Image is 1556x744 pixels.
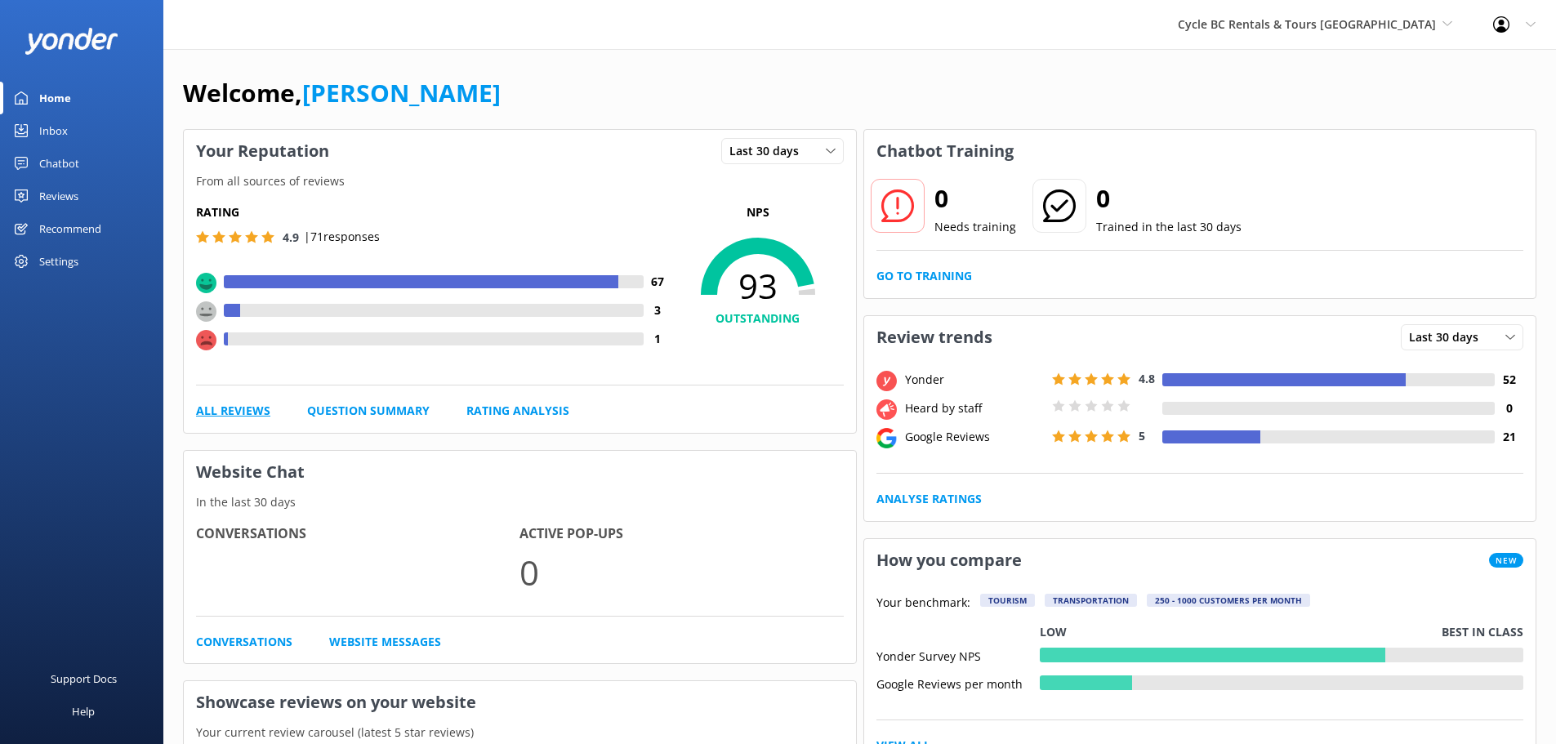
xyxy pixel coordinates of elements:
div: Chatbot [39,147,79,180]
div: Yonder Survey NPS [876,648,1040,662]
h4: 52 [1495,371,1523,389]
p: Your current review carousel (latest 5 star reviews) [184,724,856,742]
div: Google Reviews [901,428,1048,446]
div: Recommend [39,212,101,245]
span: 4.9 [283,229,299,245]
span: 4.8 [1139,371,1155,386]
h4: 21 [1495,428,1523,446]
h3: Review trends [864,316,1005,359]
h4: 3 [644,301,672,319]
div: Transportation [1045,594,1137,607]
div: Help [72,695,95,728]
h3: Your Reputation [184,130,341,172]
img: yonder-white-logo.png [25,28,118,55]
p: Best in class [1442,623,1523,641]
div: Heard by staff [901,399,1048,417]
p: Trained in the last 30 days [1096,218,1242,236]
h4: 0 [1495,399,1523,417]
span: Last 30 days [729,142,809,160]
h1: Welcome, [183,74,501,113]
a: Go to Training [876,267,972,285]
h3: Chatbot Training [864,130,1026,172]
a: Question Summary [307,402,430,420]
div: Support Docs [51,662,117,695]
p: Low [1040,623,1067,641]
a: Conversations [196,633,292,651]
span: New [1489,553,1523,568]
p: Your benchmark: [876,594,970,613]
a: All Reviews [196,402,270,420]
div: Reviews [39,180,78,212]
div: Inbox [39,114,68,147]
a: [PERSON_NAME] [302,76,501,109]
div: Tourism [980,594,1035,607]
h4: 1 [644,330,672,348]
span: 5 [1139,428,1145,443]
a: Analyse Ratings [876,490,982,508]
p: From all sources of reviews [184,172,856,190]
span: Last 30 days [1409,328,1488,346]
p: Needs training [934,218,1016,236]
h2: 0 [1096,179,1242,218]
h4: Active Pop-ups [519,523,843,545]
div: Settings [39,245,78,278]
p: 0 [519,545,843,599]
p: | 71 responses [304,228,380,246]
div: Home [39,82,71,114]
p: NPS [672,203,844,221]
h4: 67 [644,273,672,291]
a: Website Messages [329,633,441,651]
h4: Conversations [196,523,519,545]
div: Google Reviews per month [876,675,1040,690]
h5: Rating [196,203,672,221]
p: In the last 30 days [184,493,856,511]
a: Rating Analysis [466,402,569,420]
h3: Website Chat [184,451,856,493]
div: 250 - 1000 customers per month [1147,594,1310,607]
h4: OUTSTANDING [672,310,844,327]
span: Cycle BC Rentals & Tours [GEOGRAPHIC_DATA] [1178,16,1436,32]
div: Yonder [901,371,1048,389]
h2: 0 [934,179,1016,218]
span: 93 [672,265,844,306]
h3: How you compare [864,539,1034,581]
h3: Showcase reviews on your website [184,681,856,724]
